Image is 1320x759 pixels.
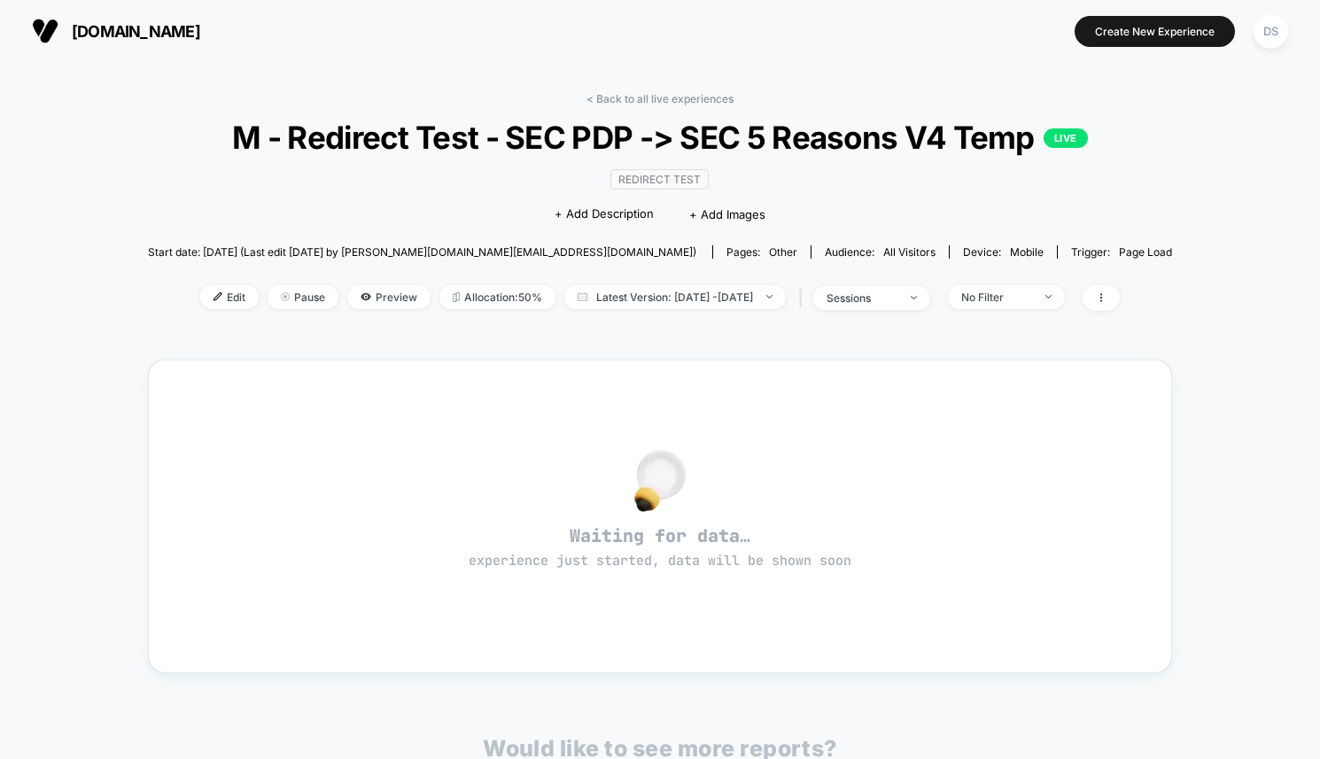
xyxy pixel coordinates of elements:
span: [DOMAIN_NAME] [72,22,200,41]
span: experience just started, data will be shown soon [469,552,851,569]
div: Trigger: [1071,245,1172,259]
div: sessions [827,291,897,305]
div: DS [1254,14,1288,49]
span: Page Load [1119,245,1172,259]
span: + Add Description [555,205,654,223]
img: Visually logo [32,18,58,44]
img: end [281,292,290,301]
img: calendar [578,292,587,301]
span: other [769,245,797,259]
span: Waiting for data… [180,524,1140,570]
div: Audience: [825,245,936,259]
img: rebalance [453,292,460,302]
span: Start date: [DATE] (Last edit [DATE] by [PERSON_NAME][DOMAIN_NAME][EMAIL_ADDRESS][DOMAIN_NAME]) [148,245,696,259]
span: Preview [347,285,431,309]
img: edit [214,292,222,301]
span: mobile [1010,245,1044,259]
span: Redirect Test [610,169,709,190]
span: All Visitors [883,245,936,259]
img: end [911,296,917,299]
p: LIVE [1044,128,1088,148]
div: Pages: [726,245,797,259]
span: Device: [949,245,1057,259]
img: end [1045,295,1052,298]
img: no_data [634,450,686,512]
span: | [795,285,813,311]
a: < Back to all live experiences [586,92,734,105]
img: end [766,295,773,298]
span: Pause [268,285,338,309]
span: + Add Images [689,207,765,221]
span: Latest Version: [DATE] - [DATE] [564,285,786,309]
button: DS [1248,13,1293,50]
button: [DOMAIN_NAME] [27,17,206,45]
span: M - Redirect Test - SEC PDP -> SEC 5 Reasons V4 Temp [199,119,1121,156]
span: Edit [200,285,259,309]
span: Allocation: 50% [439,285,555,309]
button: Create New Experience [1075,16,1235,47]
div: No Filter [961,290,1032,304]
